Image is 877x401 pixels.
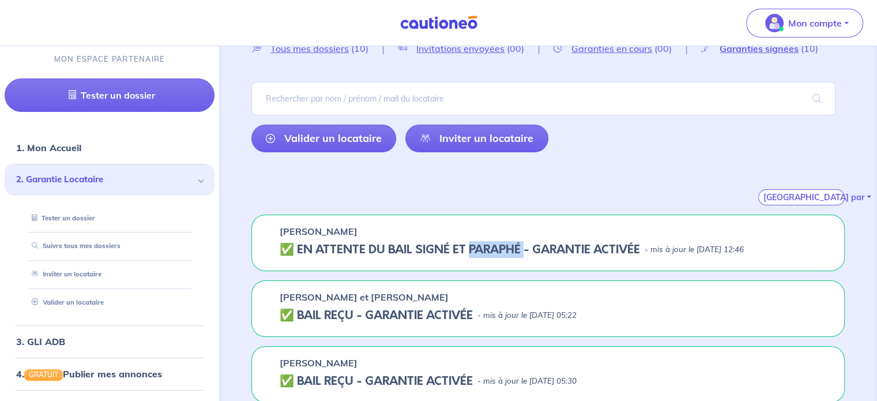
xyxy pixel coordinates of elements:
a: Valider un locataire [27,299,104,307]
a: Invitations envoyées(00) [383,43,539,54]
div: Valider un locataire [18,294,201,313]
p: MON ESPACE PARTENAIRE [54,54,165,65]
a: Inviter un locataire [405,125,548,152]
div: Suivre tous mes dossiers [18,237,201,256]
p: - mis à jour le [DATE] 05:30 [477,376,577,387]
a: 1. Mon Accueil [16,143,81,154]
button: illu_account_valid_menu.svgMon compte [746,9,863,38]
a: 4.GRATUITPublier mes annonces [16,368,162,380]
a: Suivre tous mes dossiers [27,242,121,250]
p: Mon compte [788,16,842,30]
a: Inviter un locataire [27,271,101,279]
img: Cautioneo [396,16,482,30]
a: Garanties en cours(00) [539,43,686,54]
div: 2. Garantie Locataire [5,164,214,196]
span: Garanties signées [720,43,799,54]
span: 2. Garantie Locataire [16,174,194,187]
span: (10) [801,43,818,54]
a: Tester un dossier [27,214,95,222]
div: state: CONTRACT-VALIDATED, Context: NOT-LESSOR,IS-GL-CAUTION [280,374,816,388]
p: [PERSON_NAME] [280,224,357,238]
a: Tester un dossier [5,79,214,113]
button: [GEOGRAPHIC_DATA] par [758,189,845,205]
span: (00) [654,43,672,54]
div: state: CONTRACT-VALIDATED, Context: NOT-LESSOR,IS-GL-CAUTION [280,309,816,323]
p: - mis à jour le [DATE] 12:46 [645,244,744,256]
span: (00) [507,43,524,54]
input: Rechercher par nom / prénom / mail du locataire [251,82,835,115]
div: state: CONTRACT-SIGNED, Context: NOT-LESSOR,IS-GL-CAUTION [280,243,816,257]
span: Tous mes dossiers [270,43,349,54]
img: illu_account_valid_menu.svg [765,14,784,32]
a: 3. GLI ADB [16,336,65,347]
a: Valider un locataire [251,125,396,152]
span: Invitations envoyées [416,43,505,54]
p: - mis à jour le [DATE] 05:22 [477,310,577,321]
p: [PERSON_NAME] et [PERSON_NAME] [280,290,449,304]
h5: ✅ BAIL REÇU - GARANTIE ACTIVÉE [280,374,473,388]
a: Garanties signées(10) [687,43,833,54]
a: Tous mes dossiers(10) [251,43,383,54]
p: [PERSON_NAME] [280,356,357,370]
span: Garanties en cours [571,43,652,54]
h5: ✅️️️ EN ATTENTE DU BAIL SIGNÉ ET PARAPHÉ - GARANTIE ACTIVÉE [280,243,640,257]
span: (10) [351,43,368,54]
div: 4.GRATUITPublier mes annonces [5,362,214,385]
span: search [799,83,835,115]
h5: ✅ BAIL REÇU - GARANTIE ACTIVÉE [280,309,473,323]
div: Tester un dossier [18,209,201,228]
div: 3. GLI ADB [5,330,214,353]
div: 1. Mon Accueil [5,137,214,160]
div: Inviter un locataire [18,265,201,284]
